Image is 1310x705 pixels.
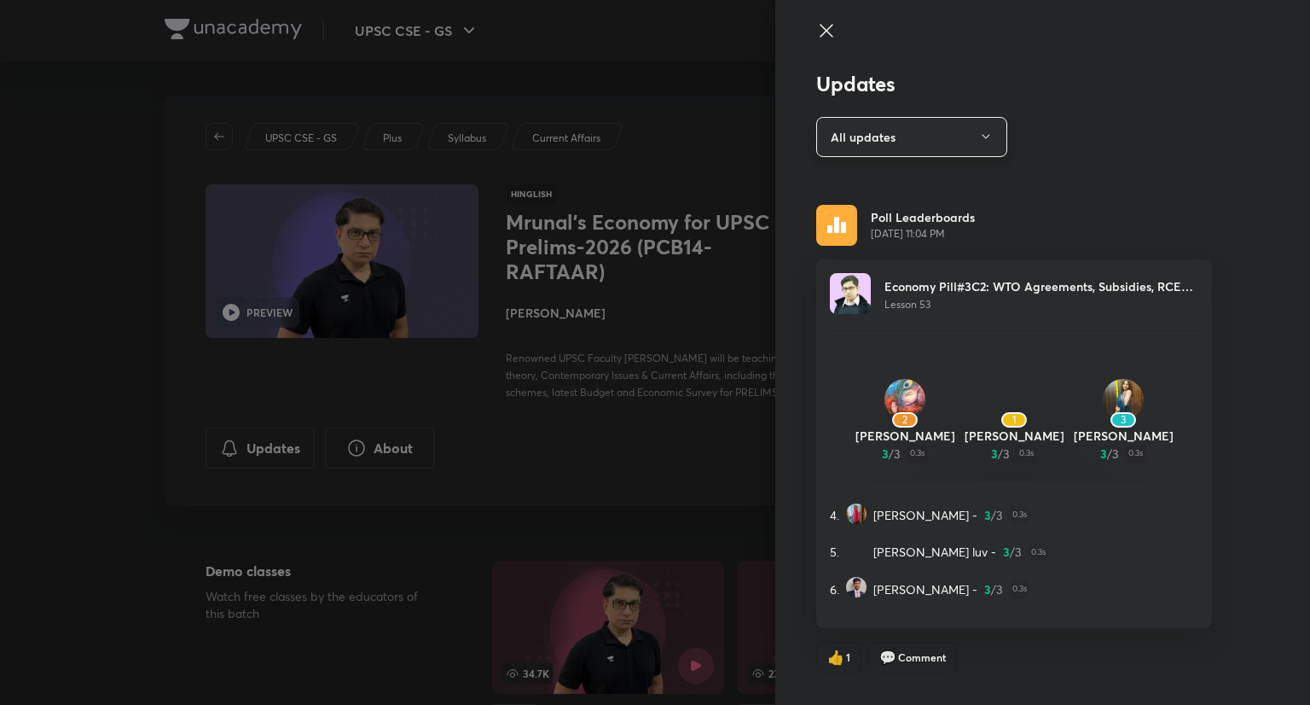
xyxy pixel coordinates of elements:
[850,427,959,445] p: [PERSON_NAME]
[1016,445,1037,463] span: 0.3s
[984,580,991,598] span: 3
[1009,506,1030,524] span: 0.3s
[830,580,839,598] span: 6.
[884,379,925,420] img: Avatar
[873,543,996,561] span: [PERSON_NAME] luv -
[830,506,839,524] span: 4.
[827,650,844,665] span: like
[871,208,975,226] p: Poll Leaderboards
[991,445,998,463] span: 3
[882,445,889,463] span: 3
[816,72,1212,96] h3: Updates
[996,506,1002,524] span: 3
[959,427,1069,445] p: [PERSON_NAME]
[1103,379,1144,420] img: Avatar
[871,226,975,242] span: [DATE] 11:04 PM
[830,543,839,561] span: 5.
[1009,580,1030,598] span: 0.3s
[907,445,928,463] span: 0.3s
[1003,543,1010,561] span: 3
[873,580,977,598] span: [PERSON_NAME] -
[991,506,996,524] span: /
[996,580,1002,598] span: 3
[879,650,896,665] span: comment
[884,277,1198,295] p: Economy Pill#3C2: WTO Agreements, Subsidies, RCEP, FTA, G20, G7 & other intl groupings
[1125,445,1146,463] span: 0.3s
[984,506,991,524] span: 3
[1107,445,1112,463] span: /
[1069,427,1178,445] p: [PERSON_NAME]
[1015,543,1021,561] span: 3
[873,506,977,524] span: [PERSON_NAME] -
[846,504,867,524] img: Avatar
[898,650,946,665] span: Comment
[1010,543,1015,561] span: /
[987,365,1041,420] img: Avatar
[846,540,867,561] img: Avatar
[1028,543,1049,561] span: 0.3s
[1003,445,1009,463] span: 3
[846,577,867,597] img: Avatar
[889,445,894,463] span: /
[1112,445,1118,463] span: 3
[1100,445,1107,463] span: 3
[816,205,857,246] img: rescheduled
[846,650,850,665] span: 1
[816,117,1007,157] button: All updates
[892,412,918,428] div: 2
[998,445,1003,463] span: /
[884,298,930,311] span: Lesson 53
[894,445,900,463] span: 3
[1110,412,1136,428] div: 3
[830,273,871,314] img: Avatar
[1001,412,1027,428] div: 1
[991,580,996,598] span: /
